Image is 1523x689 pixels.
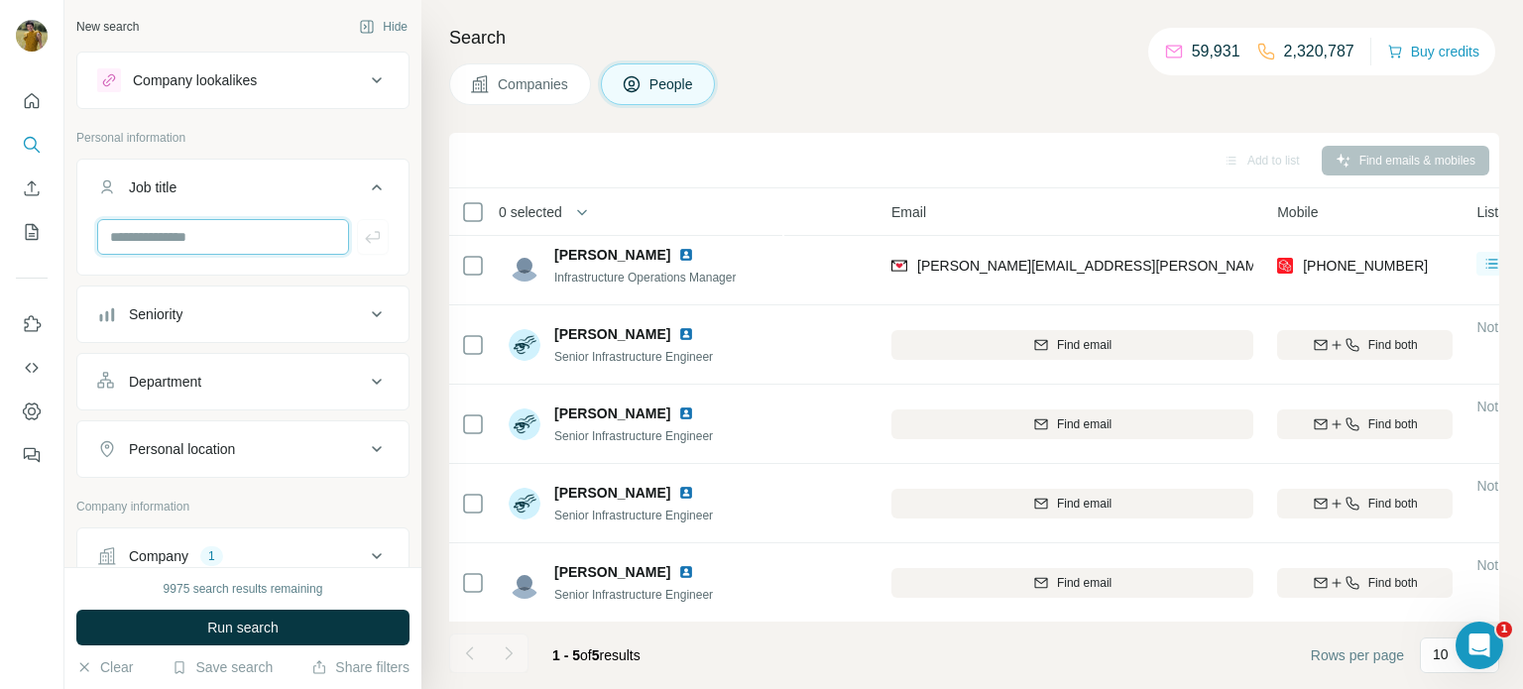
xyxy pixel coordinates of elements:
span: Find email [1057,574,1112,592]
span: People [649,74,695,94]
button: My lists [16,214,48,250]
div: Job title [129,177,176,197]
span: Find email [1057,495,1112,513]
button: Company1 [77,532,409,580]
span: Find both [1368,574,1418,592]
img: Avatar [509,567,540,599]
span: Find email [1057,336,1112,354]
span: 0 selected [499,202,562,222]
button: Use Surfe on LinkedIn [16,306,48,342]
span: Senior Infrastructure Engineer [554,350,713,364]
span: 1 [1496,622,1512,637]
div: 1 [200,547,223,565]
img: provider prospeo logo [1277,256,1293,276]
button: Find email [891,409,1253,439]
div: 9975 search results remaining [164,580,323,598]
button: Find both [1277,568,1453,598]
button: Company lookalikes [77,57,409,104]
img: Avatar [509,329,540,361]
button: Find both [1277,330,1453,360]
img: LinkedIn logo [678,405,694,421]
span: [PERSON_NAME][EMAIL_ADDRESS][PERSON_NAME][DOMAIN_NAME] [917,258,1381,274]
div: Seniority [129,304,182,324]
img: LinkedIn logo [678,326,694,342]
span: [PERSON_NAME] [554,562,670,582]
button: Find email [891,489,1253,518]
span: [PERSON_NAME] [554,324,670,344]
button: Personal location [77,425,409,473]
button: Find email [891,568,1253,598]
button: Seniority [77,290,409,338]
span: Run search [207,618,279,637]
button: Quick start [16,83,48,119]
button: Share filters [311,657,410,677]
button: Enrich CSV [16,171,48,206]
p: 59,931 [1192,40,1240,63]
button: Department [77,358,409,405]
span: of [580,647,592,663]
span: results [552,647,641,663]
span: [PHONE_NUMBER] [1303,258,1428,274]
span: Infrastructure Operations Manager [554,271,736,285]
iframe: Intercom live chat [1456,622,1503,669]
img: Avatar [509,488,540,519]
img: LinkedIn logo [678,247,694,263]
span: Senior Infrastructure Engineer [554,509,713,522]
button: Search [16,127,48,163]
span: Companies [498,74,570,94]
button: Job title [77,164,409,219]
span: Find both [1368,495,1418,513]
button: Feedback [16,437,48,473]
button: Find email [891,330,1253,360]
div: Company lookalikes [133,70,257,90]
span: Find email [1057,415,1112,433]
div: New search [76,18,139,36]
span: Find both [1368,336,1418,354]
img: LinkedIn logo [678,564,694,580]
span: Email [891,202,926,222]
button: Hide [345,12,421,42]
button: Use Surfe API [16,350,48,386]
p: Company information [76,498,410,516]
img: provider findymail logo [891,256,907,276]
span: 5 [592,647,600,663]
p: 10 [1433,644,1449,664]
button: Save search [172,657,273,677]
img: Avatar [16,20,48,52]
h4: Search [449,24,1499,52]
button: Buy credits [1387,38,1479,65]
span: Senior Infrastructure Engineer [554,588,713,602]
span: Rows per page [1311,645,1404,665]
button: Run search [76,610,410,645]
span: [PERSON_NAME] [554,483,670,503]
span: Mobile [1277,202,1318,222]
img: LinkedIn logo [678,485,694,501]
div: Company [129,546,188,566]
p: 2,320,787 [1284,40,1354,63]
span: Senior Infrastructure Engineer [554,429,713,443]
button: Dashboard [16,394,48,429]
span: [PERSON_NAME] [554,403,670,423]
span: Find both [1368,415,1418,433]
span: [PERSON_NAME] [554,245,670,265]
button: Find both [1277,489,1453,518]
div: Department [129,372,201,392]
span: 1 - 5 [552,647,580,663]
div: Personal location [129,439,235,459]
img: Avatar [509,250,540,282]
button: Clear [76,657,133,677]
p: Personal information [76,129,410,147]
span: Lists [1476,202,1505,222]
img: Avatar [509,408,540,440]
button: Find both [1277,409,1453,439]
